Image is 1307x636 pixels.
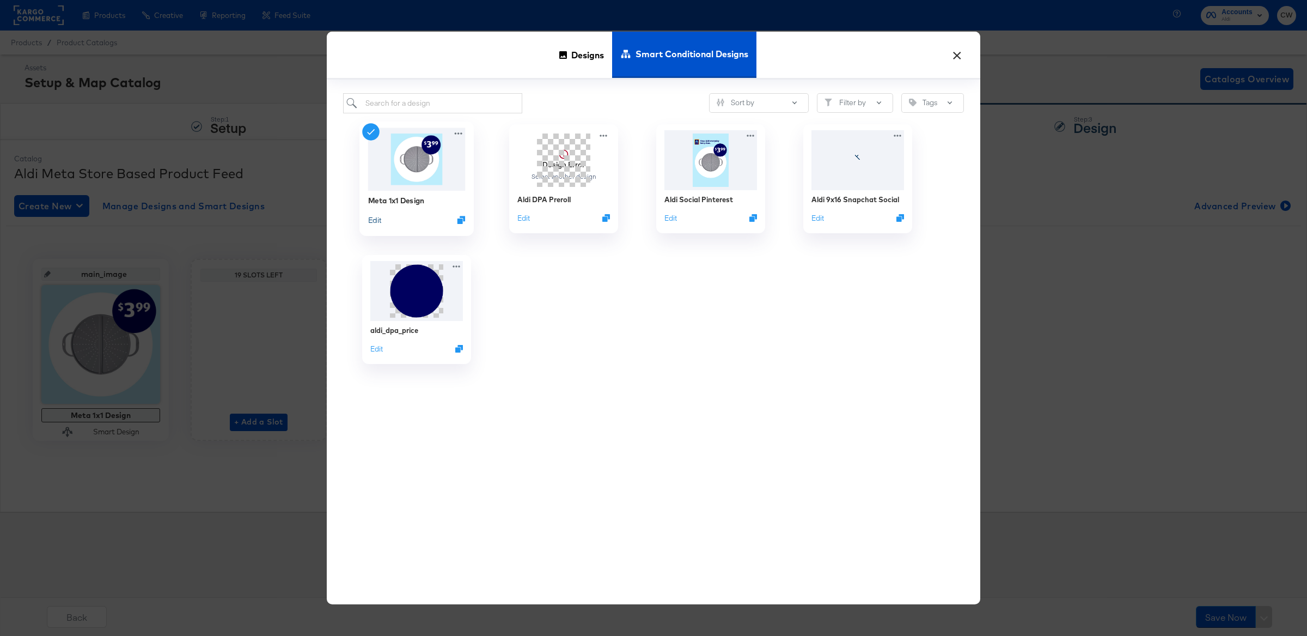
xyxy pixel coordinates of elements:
button: Edit [664,213,677,223]
img: bDSzYHo-hFBk__ZCI8Fs9g.jpg [368,128,466,190]
svg: Duplicate [749,214,757,222]
button: TagTags [901,93,964,113]
div: aldi_dpa_price [370,325,418,336]
input: Search for a design [343,93,522,113]
div: Aldi 9x16 Snapchat SocialEditDuplicate [803,124,912,233]
button: Edit [370,344,383,354]
button: × [947,43,967,62]
div: Meta 1x1 Design [368,195,425,205]
svg: Sliders [717,99,724,106]
svg: Duplicate [457,216,466,224]
div: Aldi DPA Preroll [517,195,571,205]
img: PBy1y5LjgXZr_S7heE8eWg.png [370,261,463,321]
button: Edit [368,215,381,225]
svg: Filter [824,99,832,106]
div: aldi_dpa_priceEditDuplicate [362,255,471,364]
div: Aldi 9x16 Snapchat Social [811,195,899,205]
div: Aldi Social PinterestEditDuplicate [656,124,765,233]
span: Smart Conditional Designs [636,30,748,78]
svg: Duplicate [896,214,904,222]
div: Aldi Social Pinterest [664,195,733,205]
button: Edit [517,213,530,223]
div: Design ErrorSelect another designAldi DPA PrerollEditDuplicate [509,124,618,233]
button: SlidersSort by [709,93,809,113]
span: Designs [571,31,604,79]
button: FilterFilter by [817,93,893,113]
svg: Tag [909,99,917,106]
div: Meta 1x1 DesignEditDuplicate [359,122,474,236]
div: Select another design [531,173,597,180]
svg: Duplicate [455,345,463,353]
img: 0aZ4N4KMD2p9lWDNToyO1g.jpg [664,130,757,190]
svg: Duplicate [602,214,610,222]
button: Edit [811,213,824,223]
